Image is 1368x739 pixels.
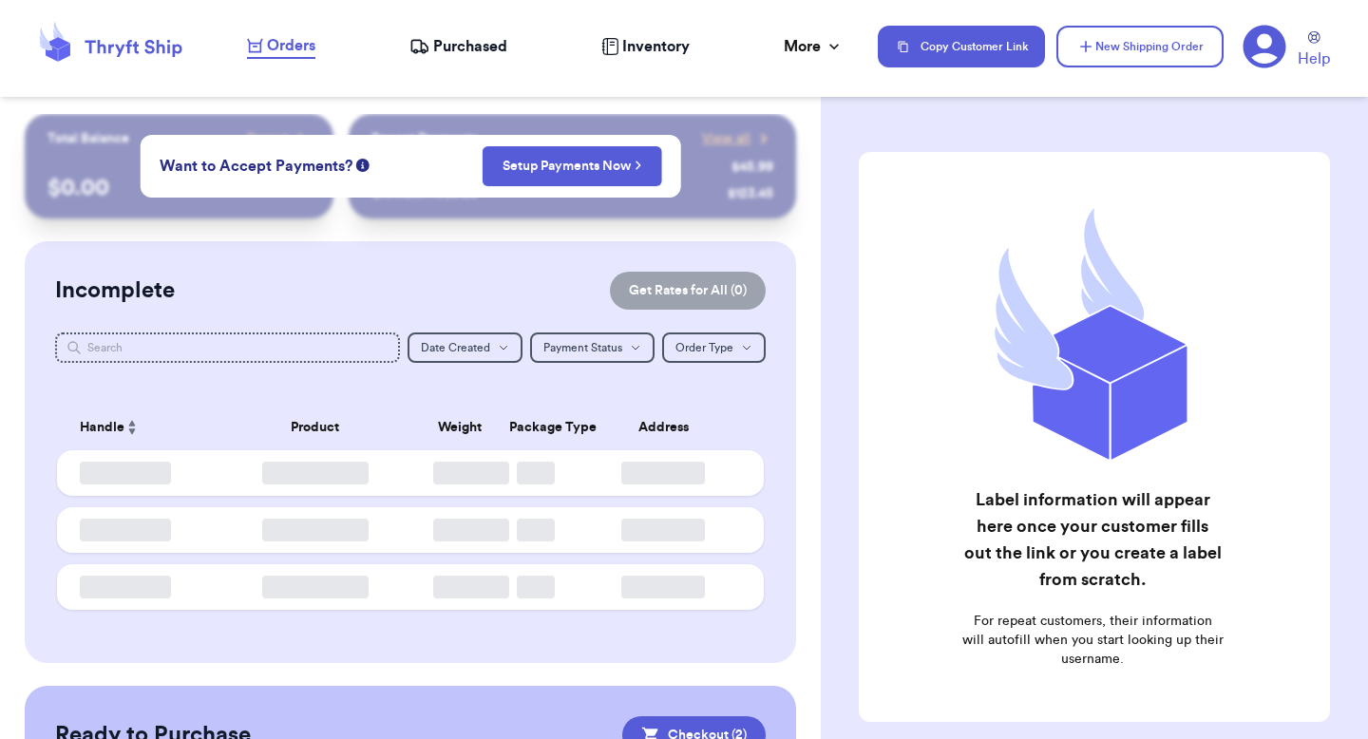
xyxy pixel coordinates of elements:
[433,35,507,58] span: Purchased
[702,129,773,148] a: View all
[601,35,690,58] a: Inventory
[1056,26,1224,67] button: New Shipping Order
[878,26,1045,67] button: Copy Customer Link
[247,129,288,148] span: Payout
[47,173,311,203] p: $ 0.00
[409,35,507,58] a: Purchased
[124,416,140,439] button: Sort ascending
[47,129,129,148] p: Total Balance
[961,612,1224,669] p: For repeat customers, their information will autofill when you start looking up their username.
[247,129,311,148] a: Payout
[622,35,690,58] span: Inventory
[160,155,352,178] span: Want to Accept Payments?
[1298,47,1330,70] span: Help
[784,35,844,58] div: More
[55,332,400,363] input: Search
[662,332,766,363] button: Order Type
[503,157,642,176] a: Setup Payments Now
[543,342,622,353] span: Payment Status
[247,34,315,59] a: Orders
[371,129,477,148] p: Recent Payments
[209,405,422,450] th: Product
[728,184,773,203] div: $ 123.45
[421,342,490,353] span: Date Created
[483,146,662,186] button: Setup Payments Now
[55,275,175,306] h2: Incomplete
[702,129,750,148] span: View all
[408,332,522,363] button: Date Created
[530,332,655,363] button: Payment Status
[610,272,766,310] button: Get Rates for All (0)
[574,405,764,450] th: Address
[731,158,773,177] div: $ 45.99
[422,405,498,450] th: Weight
[498,405,574,450] th: Package Type
[961,486,1224,593] h2: Label information will appear here once your customer fills out the link or you create a label fr...
[267,34,315,57] span: Orders
[80,418,124,438] span: Handle
[675,342,733,353] span: Order Type
[1298,31,1330,70] a: Help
